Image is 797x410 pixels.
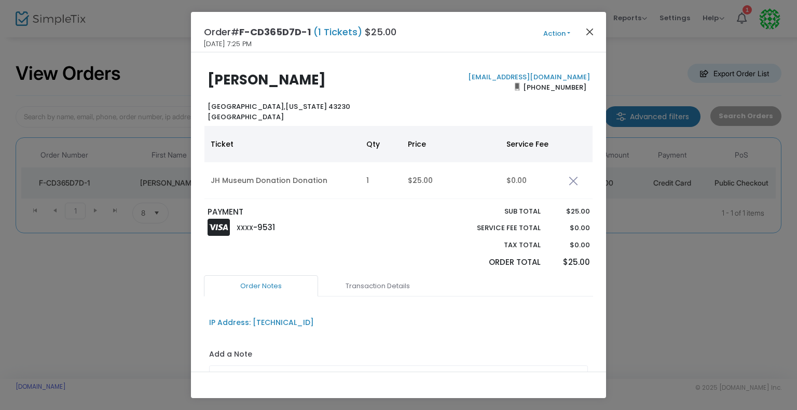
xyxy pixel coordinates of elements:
[452,223,541,233] p: Service Fee Total
[551,257,589,268] p: $25.00
[466,72,590,82] a: [EMAIL_ADDRESS][DOMAIN_NAME]
[237,223,253,232] span: XXXX
[402,162,500,199] td: $25.00
[569,176,578,186] img: cross.png
[520,79,590,95] span: [PHONE_NUMBER]
[452,206,541,217] p: Sub total
[452,240,541,250] p: Tax Total
[583,25,597,38] button: Close
[204,126,593,199] div: Data table
[500,126,562,162] th: Service Fee
[452,257,541,268] p: Order Total
[526,28,588,39] button: Action
[239,25,311,38] span: F-CD365D7D-1
[321,275,435,297] a: Transaction Details
[208,70,326,89] b: [PERSON_NAME]
[208,102,350,122] b: [US_STATE] 43230 [GEOGRAPHIC_DATA]
[204,275,318,297] a: Order Notes
[402,126,500,162] th: Price
[500,162,562,199] td: $0.00
[360,162,402,199] td: 1
[209,317,314,328] div: IP Address: [TECHNICAL_ID]
[551,240,589,250] p: $0.00
[551,223,589,233] p: $0.00
[204,162,360,199] td: JH Museum Donation Donation
[204,25,396,39] h4: Order# $25.00
[551,206,589,217] p: $25.00
[253,222,275,233] span: -9531
[204,39,252,49] span: [DATE] 7:25 PM
[360,126,402,162] th: Qty
[209,349,252,362] label: Add a Note
[311,25,365,38] span: (1 Tickets)
[208,206,394,218] p: PAYMENT
[208,102,285,111] span: [GEOGRAPHIC_DATA],
[204,126,360,162] th: Ticket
